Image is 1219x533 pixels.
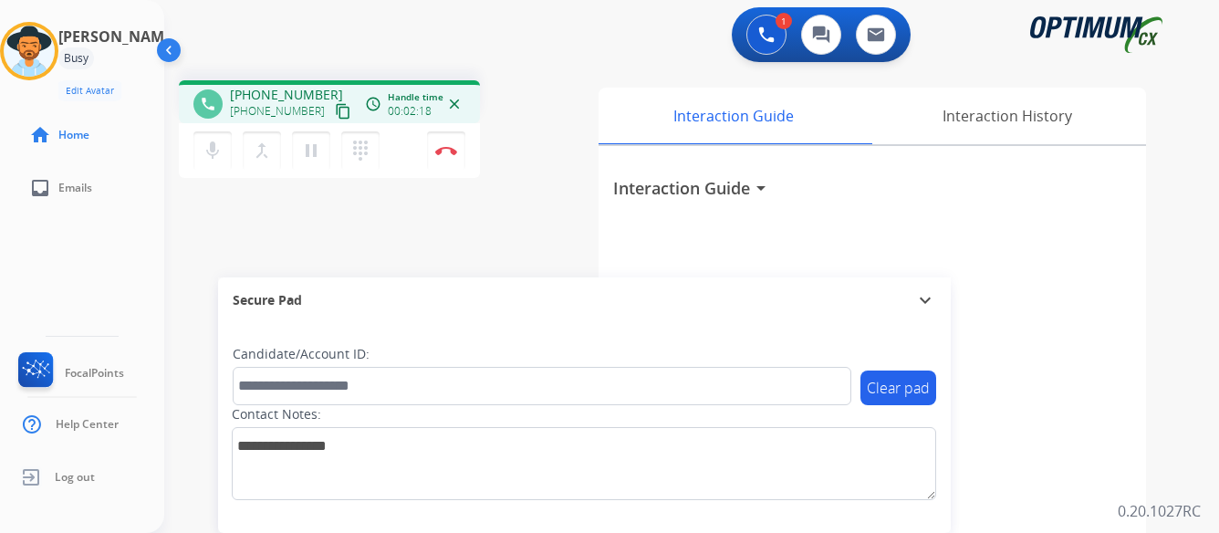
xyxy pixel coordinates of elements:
mat-icon: expand_more [914,289,936,311]
span: 00:02:18 [388,104,432,119]
h3: Interaction Guide [613,175,750,201]
div: Busy [58,47,94,69]
div: Interaction History [868,88,1146,144]
div: Interaction Guide [599,88,868,144]
mat-icon: phone [200,96,216,112]
span: [PHONE_NUMBER] [230,86,343,104]
label: Candidate/Account ID: [233,345,370,363]
mat-icon: home [29,124,51,146]
mat-icon: inbox [29,177,51,199]
span: Secure Pad [233,291,302,309]
mat-icon: content_copy [335,103,351,120]
span: FocalPoints [65,366,124,381]
div: 1 [776,13,792,29]
img: control [435,146,457,155]
mat-icon: close [446,96,463,112]
mat-icon: pause [300,140,322,162]
span: Home [58,128,89,142]
mat-icon: access_time [365,96,381,112]
span: Handle time [388,90,443,104]
button: Edit Avatar [58,80,121,101]
span: Log out [55,470,95,485]
button: Clear pad [860,371,936,405]
mat-icon: merge_type [251,140,273,162]
mat-icon: dialpad [349,140,371,162]
img: avatar [4,26,55,77]
label: Contact Notes: [232,405,321,423]
span: Help Center [56,417,119,432]
span: [PHONE_NUMBER] [230,104,325,119]
p: 0.20.1027RC [1118,500,1201,522]
a: FocalPoints [15,352,124,394]
span: Emails [58,181,92,195]
h3: [PERSON_NAME] [58,26,177,47]
mat-icon: arrow_drop_down [750,177,772,199]
mat-icon: mic [202,140,224,162]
